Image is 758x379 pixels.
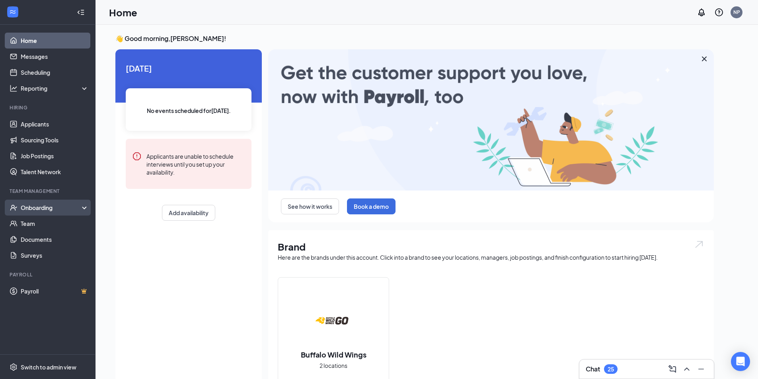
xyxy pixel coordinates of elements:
[21,33,89,49] a: Home
[293,350,374,360] h2: Buffalo Wild Wings
[77,8,85,16] svg: Collapse
[278,240,704,253] h1: Brand
[696,364,706,374] svg: Minimize
[21,132,89,148] a: Sourcing Tools
[281,198,339,214] button: See how it works
[162,205,215,221] button: Add availability
[21,49,89,64] a: Messages
[21,216,89,231] a: Team
[731,352,750,371] div: Open Intercom Messenger
[109,6,137,19] h1: Home
[700,54,709,64] svg: Cross
[320,361,347,370] span: 2 locations
[10,188,87,194] div: Team Management
[147,106,231,115] span: No events scheduled for [DATE] .
[132,152,142,161] svg: Error
[278,253,704,261] div: Here are the brands under this account. Click into a brand to see your locations, managers, job p...
[10,271,87,278] div: Payroll
[10,84,18,92] svg: Analysis
[268,49,714,190] img: payroll-large.gif
[9,8,17,16] svg: WorkstreamLogo
[146,152,245,176] div: Applicants are unable to schedule interviews until you set up your availability.
[682,364,692,374] svg: ChevronUp
[586,365,600,373] h3: Chat
[21,247,89,263] a: Surveys
[21,64,89,80] a: Scheduling
[308,295,359,346] img: Buffalo Wild Wings
[666,363,679,375] button: ComposeMessage
[21,231,89,247] a: Documents
[733,9,740,16] div: NP
[21,164,89,180] a: Talent Network
[21,84,89,92] div: Reporting
[680,363,693,375] button: ChevronUp
[347,198,396,214] button: Book a demo
[10,363,18,371] svg: Settings
[21,283,89,299] a: PayrollCrown
[21,116,89,132] a: Applicants
[21,148,89,164] a: Job Postings
[126,62,251,74] span: [DATE]
[668,364,677,374] svg: ComposeMessage
[10,204,18,212] svg: UserCheck
[115,34,714,43] h3: 👋 Good morning, [PERSON_NAME] !
[694,240,704,249] img: open.6027fd2a22e1237b5b06.svg
[714,8,724,17] svg: QuestionInfo
[21,204,82,212] div: Onboarding
[21,363,76,371] div: Switch to admin view
[695,363,707,375] button: Minimize
[10,104,87,111] div: Hiring
[608,366,614,373] div: 25
[697,8,706,17] svg: Notifications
